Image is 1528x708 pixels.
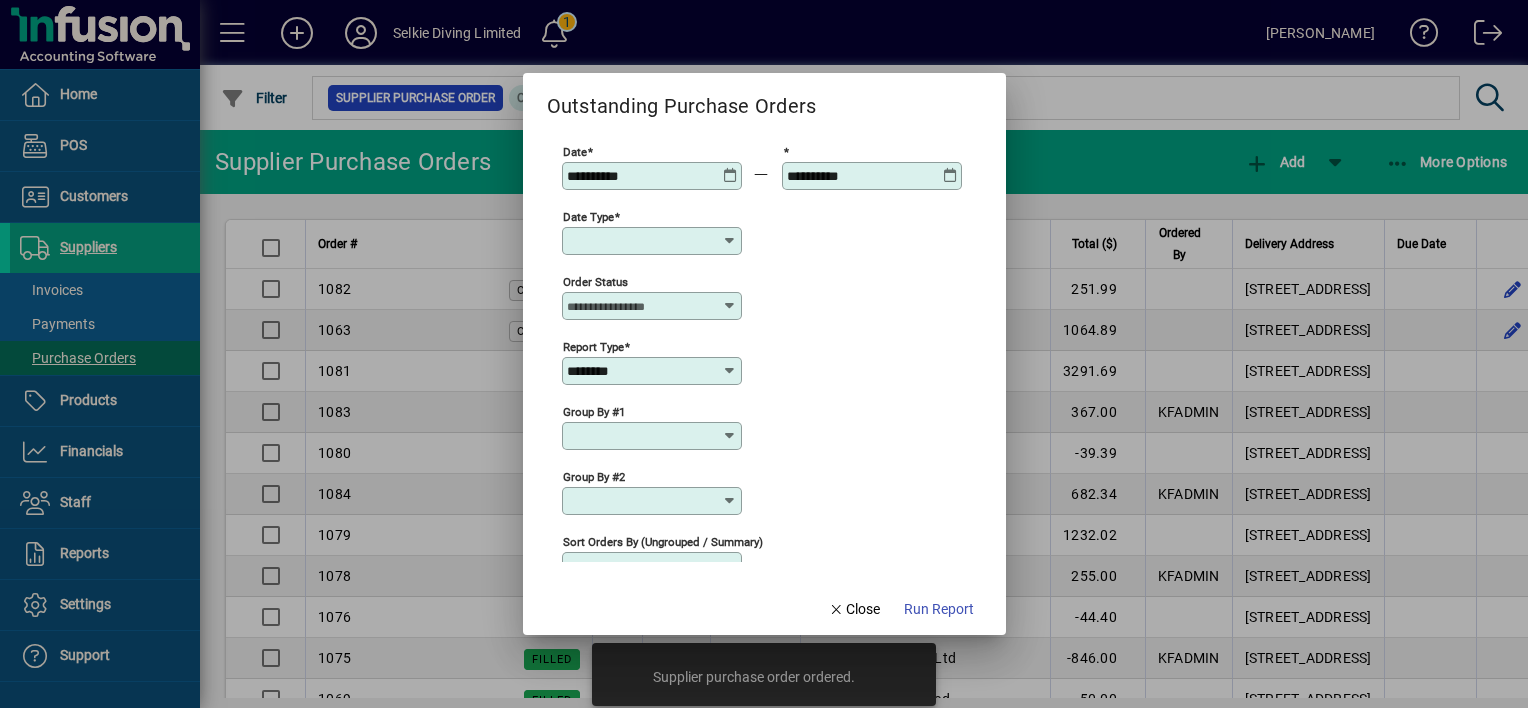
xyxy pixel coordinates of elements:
h2: Outstanding Purchase Orders [523,73,841,122]
mat-label: Date [563,145,587,159]
mat-label: Report Type [563,340,624,354]
span: Close [828,599,880,620]
mat-label: Group by #1 [563,405,625,419]
mat-label: Group by #2 [563,470,625,484]
mat-label: Date Type [563,210,614,224]
button: Run Report [896,591,982,627]
button: Close [820,591,888,627]
span: Run Report [904,599,974,620]
mat-label: Order Status [563,275,628,289]
mat-label: Sort Orders By (ungrouped / summary) [563,535,763,549]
